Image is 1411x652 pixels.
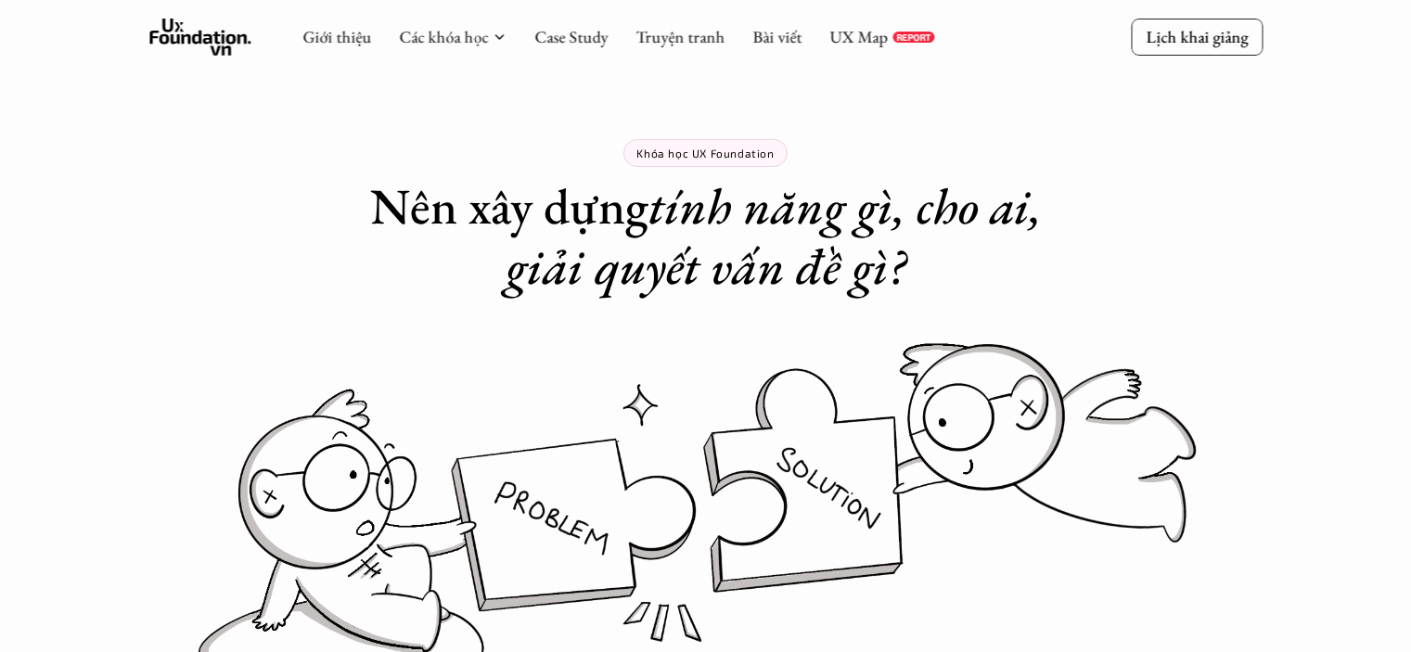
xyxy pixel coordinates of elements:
p: Lịch khai giảng [1146,26,1248,47]
p: Khóa học UX Foundation [636,147,774,160]
a: Bài viết [752,26,802,47]
em: tính năng gì, cho ai, giải quyết vấn đề gì? [506,173,1053,299]
a: Giới thiệu [302,26,371,47]
a: Các khóa học [399,26,488,47]
p: REPORT [896,32,930,43]
a: UX Map [829,26,888,47]
h1: Nên xây dựng [335,176,1077,297]
a: Truyện tranh [635,26,725,47]
a: Case Study [534,26,608,47]
a: Lịch khai giảng [1131,19,1263,55]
